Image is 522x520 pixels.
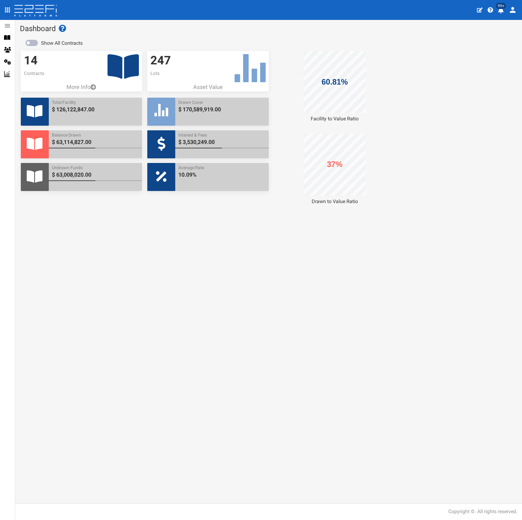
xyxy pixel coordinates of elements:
h3: 247 [150,54,265,67]
span: Undrawn Funds [52,165,139,171]
span: $ 3,530,249.00 [178,138,265,146]
span: Drawn Cover [178,99,265,105]
span: Balance Drawn [52,132,139,138]
label: Show All Contracts [41,40,83,47]
span: 10.09% [178,171,265,179]
div: Copyright ©. All rights reserved. [448,508,517,515]
h3: 14 [24,54,139,67]
p: Asset Value [147,83,268,91]
div: Drawn to Value Ratio [274,198,395,205]
p: Contracts [24,70,139,77]
span: $ 126,122,847.00 [52,105,139,114]
h1: Dashboard [20,25,517,33]
a: More Info [21,83,142,91]
div: Facility to Value Ratio [274,115,395,123]
span: $ 170,589,919.00 [178,105,265,114]
p: Lots [150,70,265,77]
span: $ 63,008,020.00 [52,171,139,179]
span: Interest & Fees [178,132,265,138]
span: Average Rate [178,165,265,171]
span: Total Facility [52,99,139,105]
span: $ 63,114,827.00 [52,138,139,146]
